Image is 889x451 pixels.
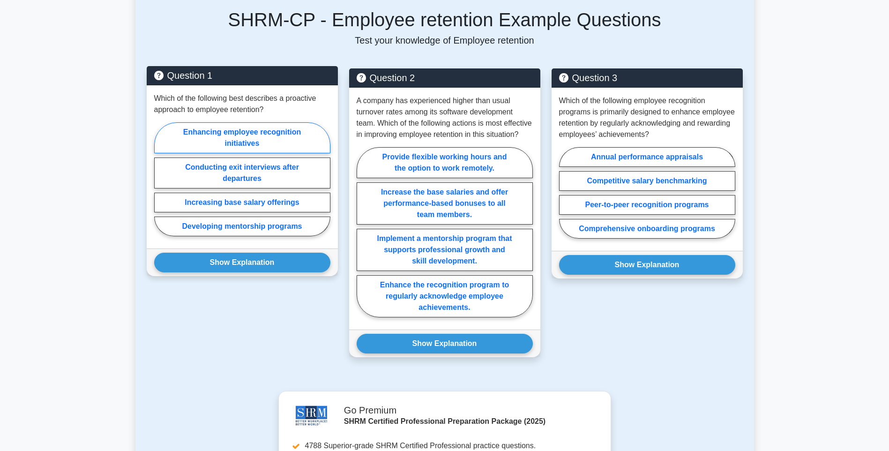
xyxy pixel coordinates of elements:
label: Enhancing employee recognition initiatives [154,122,330,153]
button: Show Explanation [559,255,735,275]
h5: Question 3 [559,72,735,83]
label: Competitive salary benchmarking [559,171,735,191]
button: Show Explanation [357,334,533,353]
p: Which of the following best describes a proactive approach to employee retention? [154,93,330,115]
label: Provide flexible working hours and the option to work remotely. [357,147,533,178]
h5: Question 2 [357,72,533,83]
p: Which of the following employee recognition programs is primarily designed to enhance employee re... [559,95,735,140]
label: Implement a mentorship program that supports professional growth and skill development. [357,229,533,271]
p: A company has experienced higher than usual turnover rates among its software development team. W... [357,95,533,140]
label: Increase the base salaries and offer performance-based bonuses to all team members. [357,182,533,225]
label: Comprehensive onboarding programs [559,219,735,239]
label: Peer-to-peer recognition programs [559,195,735,215]
label: Conducting exit interviews after departures [154,158,330,188]
label: Developing mentorship programs [154,217,330,236]
h5: Question 1 [154,70,330,81]
p: Test your knowledge of Employee retention [147,35,743,46]
button: Show Explanation [154,253,330,272]
label: Annual performance appraisals [559,147,735,167]
h5: SHRM-CP - Employee retention Example Questions [147,8,743,31]
label: Enhance the recognition program to regularly acknowledge employee achievements. [357,275,533,317]
label: Increasing base salary offerings [154,193,330,212]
